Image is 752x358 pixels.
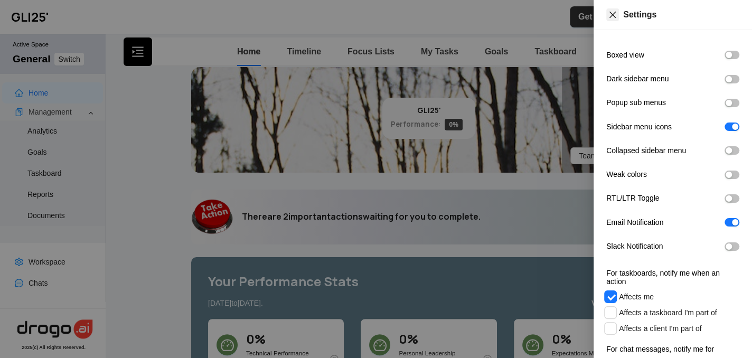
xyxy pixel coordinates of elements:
span: Slack Notification [606,242,703,250]
span: Sidebar menu icons [606,123,703,131]
span: Boxed view [606,51,703,59]
button: Close [606,8,619,21]
span: Affects a taskboard I'm part of [615,307,721,318]
span: Affects me [615,291,658,303]
span: For taskboards, notify me when an action [606,269,739,286]
span: Collapsed sidebar menu [606,146,703,155]
span: RTL/LTR Toggle [606,194,703,202]
span: Popup sub menus [606,98,703,107]
span: Dark sidebar menu [606,74,703,83]
span: For chat messages, notify me for [606,345,739,353]
div: Settings [623,8,739,21]
span: Email Notification [606,218,703,227]
span: Weak colors [606,170,703,178]
span: Affects a client I'm part of [615,323,706,334]
span: close [608,11,617,19]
